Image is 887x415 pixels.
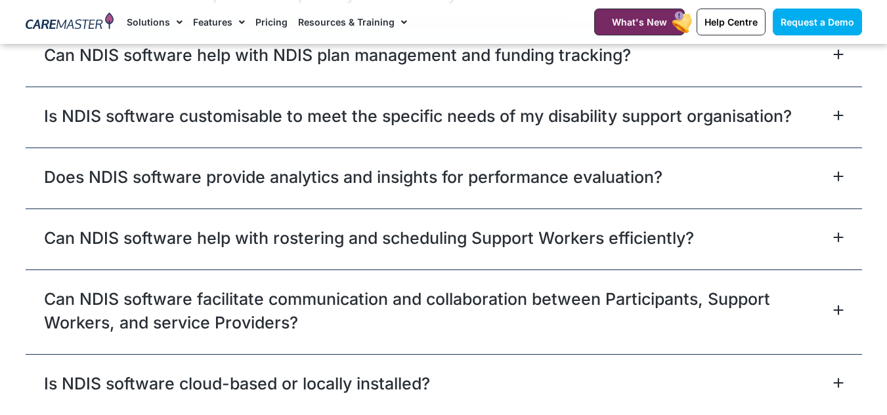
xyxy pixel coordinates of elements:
img: CareMaster Logo [26,12,114,32]
a: What's New [594,9,685,35]
div: Does NDIS software provide analytics and insights for performance evaluation? [26,148,862,208]
div: Is NDIS software customisable to meet the specific needs of my disability support organisation? [26,87,862,148]
div: Can NDIS software help with NDIS plan management and funding tracking? [26,26,862,87]
a: Does NDIS software provide analytics and insights for performance evaluation? [44,165,662,189]
a: Can NDIS software help with NDIS plan management and funding tracking? [44,43,631,67]
div: Can NDIS software help with rostering and scheduling Support Workers efficiently? [26,208,862,269]
a: Is NDIS software customisable to meet the specific needs of my disability support organisation? [44,104,792,128]
a: Can NDIS software facilitate communication and collaboration between Participants, Support Worker... [44,287,831,334]
span: Request a Demo [781,16,854,28]
a: Can NDIS software help with rostering and scheduling Support Workers efficiently? [44,226,694,250]
span: What's New [612,16,667,28]
a: Is NDIS software cloud-based or locally installed? [44,372,430,395]
a: Request a Demo [773,9,862,35]
a: Help Centre [697,9,766,35]
div: Is NDIS software cloud-based or locally installed? [26,354,862,415]
span: Help Centre [704,16,758,28]
div: Can NDIS software facilitate communication and collaboration between Participants, Support Worker... [26,269,862,354]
